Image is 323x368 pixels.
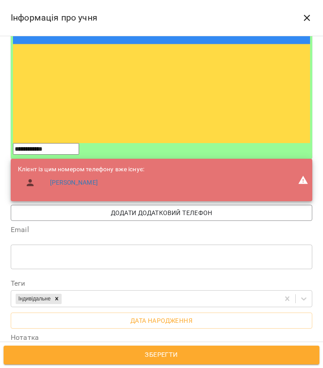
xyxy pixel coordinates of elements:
[16,294,52,304] div: Індивідальне
[11,280,312,287] label: Теги
[11,334,312,341] label: Нотатка
[11,205,312,221] button: Додати додатковий телефон
[18,165,144,195] ul: Клієнт із цим номером телефону вже існує:
[18,315,305,326] span: Дата народження
[11,313,312,329] button: Дата народження
[11,11,97,25] h6: Інформація про учня
[13,349,310,361] span: Зберегти
[4,346,319,364] button: Зберегти
[11,226,312,233] label: Email
[296,7,318,29] button: Close
[50,178,98,187] a: [PERSON_NAME]
[18,207,305,218] span: Додати додатковий телефон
